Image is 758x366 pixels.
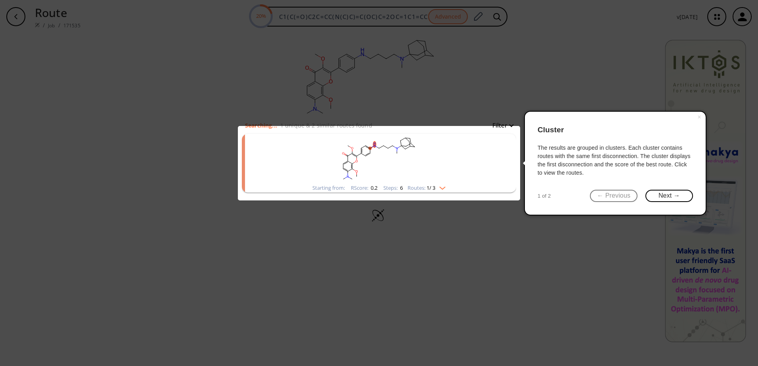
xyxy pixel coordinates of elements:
span: 1 / 3 [427,185,435,191]
ul: clusters [242,130,516,196]
header: Cluster [538,118,693,142]
div: The results are grouped in clusters. Each cluster contains routes with the same first disconnecti... [538,144,693,177]
span: 6 [399,184,403,191]
button: Next → [645,190,693,202]
div: Starting from: [312,185,345,191]
div: Routes: [408,185,446,191]
svg: COc1c(-c2ccc(NCCCCN(C)C34CC5CC(CC(C5)C3)C4)cc2)oc2c(OC)c(N(C)C)ccc2c1=O [276,134,482,183]
div: Steps : [383,185,403,191]
button: Close [693,112,706,123]
div: RScore : [351,185,377,191]
span: 0.2 [369,184,377,191]
span: 1 of 2 [538,192,551,200]
img: Down [435,183,446,190]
